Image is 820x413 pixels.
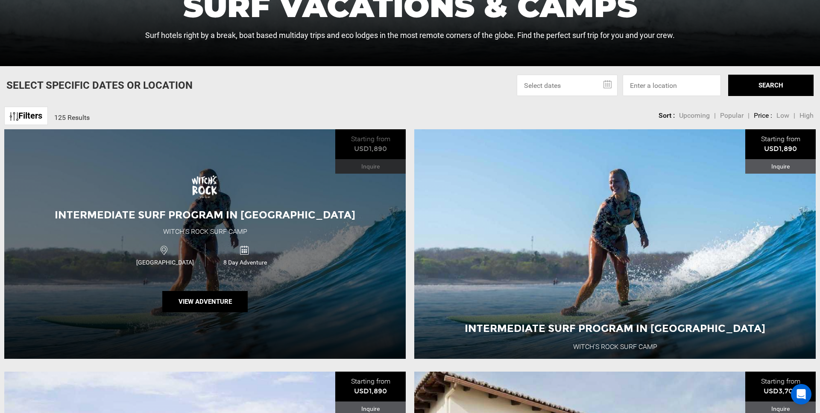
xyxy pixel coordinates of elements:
a: Filters [4,107,48,125]
p: Surf hotels right by a break, boat based multiday trips and eco lodges in the most remote corners... [145,30,675,41]
span: 8 Day Adventure [205,258,285,267]
li: | [748,111,750,121]
div: Open Intercom Messenger [791,384,811,404]
span: Upcoming [679,111,710,119]
span: High [799,111,814,119]
button: View Adventure [162,291,248,312]
span: [GEOGRAPHIC_DATA] [125,258,205,267]
span: Low [776,111,789,119]
li: | [714,111,716,121]
div: Witch's Rock Surf Camp [163,227,247,237]
img: btn-icon.svg [10,112,18,121]
p: Select Specific Dates Or Location [6,78,193,93]
span: Popular [720,111,744,119]
input: Enter a location [623,75,721,96]
span: Intermediate Surf Program in [GEOGRAPHIC_DATA] [55,209,355,221]
li: Price : [754,111,772,121]
li: Sort : [659,111,675,121]
li: | [794,111,795,121]
span: 125 Results [54,113,90,122]
input: Select dates [517,75,618,96]
img: images [188,169,222,204]
button: SEARCH [728,75,814,96]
